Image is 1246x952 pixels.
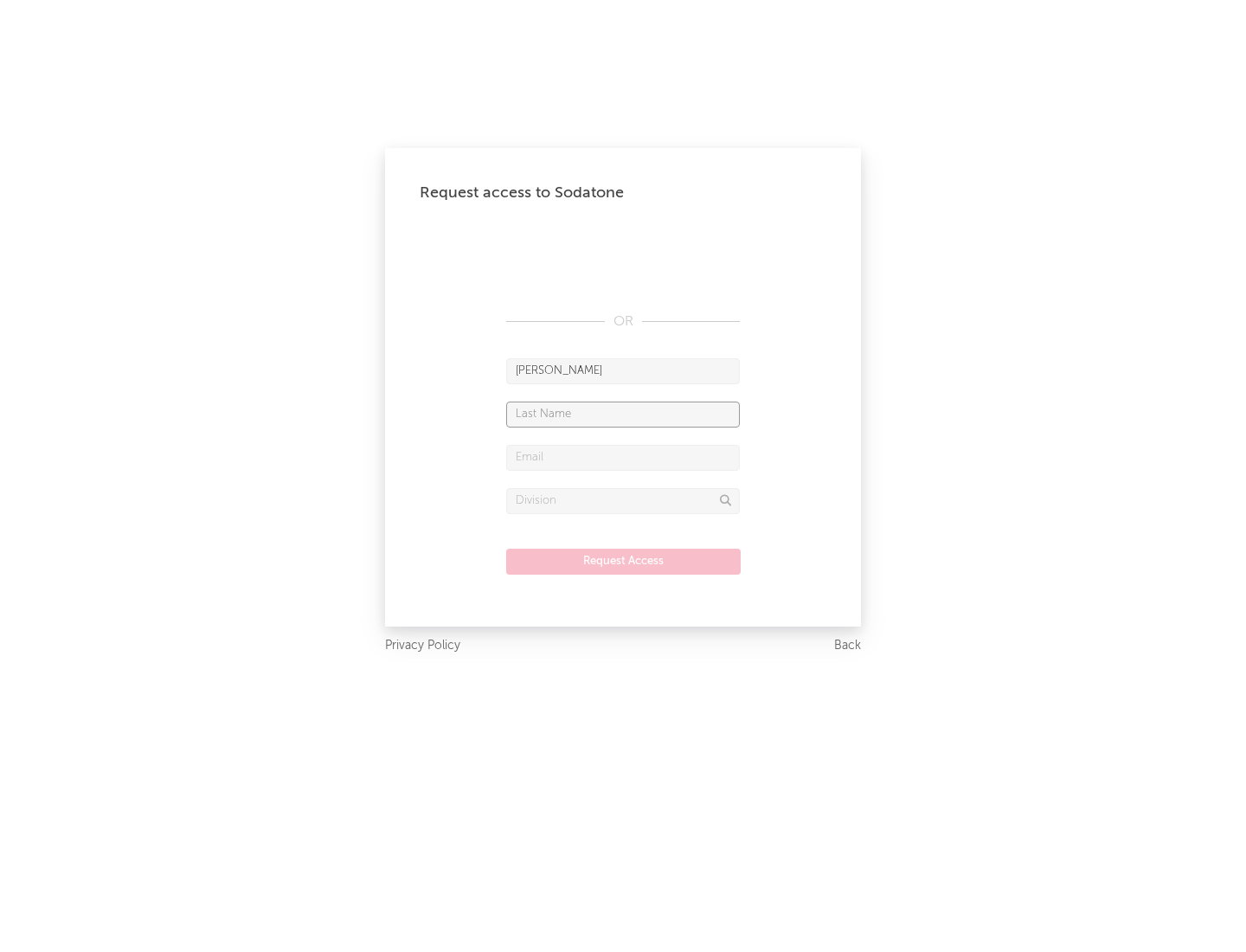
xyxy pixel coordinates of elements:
input: First Name [506,358,740,384]
div: Request access to Sodatone [420,183,826,203]
a: Privacy Policy [385,635,460,657]
button: Request Access [506,549,741,575]
input: Email [506,445,740,471]
a: Back [834,635,861,657]
input: Division [506,488,740,514]
div: OR [506,312,740,332]
input: Last Name [506,402,740,428]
